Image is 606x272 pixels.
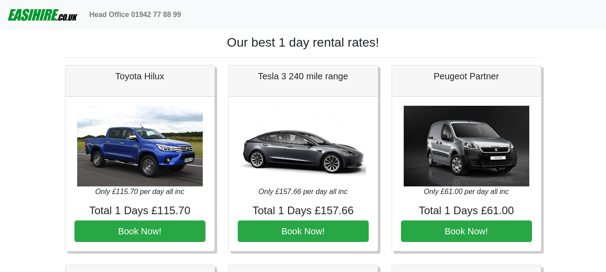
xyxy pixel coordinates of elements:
h5: Toyota Hilux [74,71,205,82]
button: Book Now! [74,220,205,242]
i: Only £157.66 per day all inc [258,188,347,195]
h1: Our best 1 day rental rates! [65,35,541,50]
img: Peugeot Partner [404,106,529,186]
h4: Total 1 Days £115.70 [74,204,205,217]
b: Head Office 01942 77 88 99 [89,11,181,18]
i: Only £115.70 per day all inc [95,188,184,195]
i: Only £61.00 per day all inc [424,188,509,195]
h4: Total 1 Days £61.00 [401,204,532,217]
button: Book Now! [401,220,532,242]
h4: Total 1 Days £157.66 [238,204,369,217]
h5: Tesla 3 240 mile range [238,71,369,82]
img: easihire_logo_small.png [7,6,78,24]
button: Book Now! [238,220,369,242]
h5: Peugeot Partner [401,71,532,82]
img: Tesla 3 240 mile range [240,106,366,186]
a: Head Office 01942 77 88 99 [86,6,185,24]
img: Toyota Hilux [77,106,203,186]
